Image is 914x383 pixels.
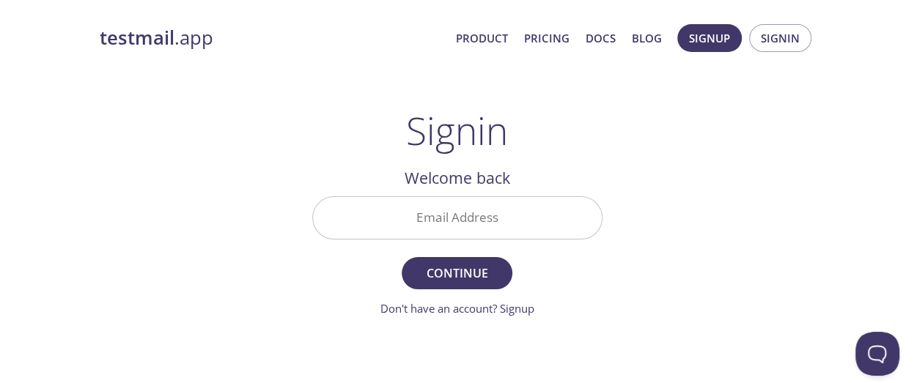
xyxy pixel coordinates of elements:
[632,29,662,48] a: Blog
[380,301,534,316] a: Don't have an account? Signup
[312,166,602,190] h2: Welcome back
[586,29,616,48] a: Docs
[749,24,811,52] button: Signin
[456,29,508,48] a: Product
[418,263,495,283] span: Continue
[855,332,899,376] iframe: Help Scout Beacon - Open
[100,25,174,51] strong: testmail
[100,26,444,51] a: testmail.app
[689,29,730,48] span: Signup
[761,29,800,48] span: Signin
[402,257,512,289] button: Continue
[406,108,508,152] h1: Signin
[524,29,570,48] a: Pricing
[677,24,742,52] button: Signup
